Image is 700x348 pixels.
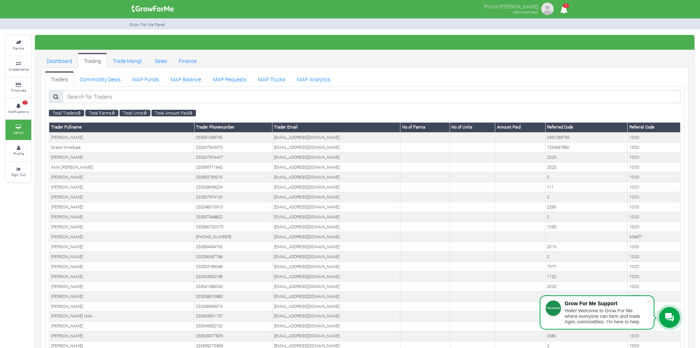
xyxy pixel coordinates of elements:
[49,302,194,312] td: [PERSON_NAME]
[49,331,194,341] td: [PERSON_NAME]
[129,22,165,27] small: Grow For Me Panel
[545,222,627,232] td: 1055
[49,172,194,182] td: [PERSON_NAME]
[49,321,194,331] td: [PERSON_NAME]
[49,202,194,212] td: [PERSON_NAME]
[272,331,400,341] td: [EMAIL_ADDRESS][DOMAIN_NAME]
[628,222,681,232] td: 1000
[6,56,31,77] a: Investments
[194,222,272,232] td: 233556720070
[49,152,194,162] td: [PERSON_NAME]
[400,122,450,132] th: No of Farms
[11,88,26,93] small: Finances
[272,133,400,143] td: [EMAIL_ADDRESS][DOMAIN_NAME]
[194,212,272,222] td: 233557468822
[151,110,196,116] small: Total Amount Paid:
[272,272,400,282] td: [EMAIL_ADDRESS][DOMAIN_NAME]
[13,130,24,135] small: Admin
[557,1,571,18] i: Notifications
[545,182,627,192] td: 111
[112,110,115,116] b: 0
[194,143,272,152] td: 233247643470
[272,122,400,132] th: Trader Email
[194,331,272,341] td: 233536517609
[194,242,272,252] td: 233594454753
[194,202,272,212] td: 233248310613
[272,222,400,232] td: [EMAIL_ADDRESS][DOMAIN_NAME]
[190,110,192,116] b: 0
[194,133,272,143] td: 233551269755
[49,222,194,232] td: [PERSON_NAME]
[194,182,272,192] td: 233538439224
[628,182,681,192] td: 1000
[628,242,681,252] td: 1000
[628,272,681,282] td: 1000
[450,122,495,132] th: No of Units
[540,1,555,16] img: growforme image
[49,192,194,202] td: [PERSON_NAME]
[628,212,681,222] td: 1000
[194,192,272,202] td: 233537974130
[78,110,81,116] b: 0
[6,162,31,182] a: Sign Out
[545,172,627,182] td: 2
[194,162,272,172] td: 233595711642
[8,67,29,72] small: Investments
[628,202,681,212] td: 1000
[74,71,126,86] a: Commodity Deals
[272,172,400,182] td: [EMAIL_ADDRESS][DOMAIN_NAME]
[272,143,400,152] td: [EMAIL_ADDRESS][DOMAIN_NAME]
[194,172,272,182] td: 233592793216
[49,122,194,132] th: Trader Fullname
[628,133,681,143] td: 1000
[194,292,272,302] td: 233538510883
[545,192,627,202] td: 2
[129,1,176,16] img: growforme image
[194,282,272,292] td: 233541586050
[565,300,646,306] div: Grow For Me Support
[272,202,400,212] td: [EMAIL_ADDRESS][DOMAIN_NAME]
[628,162,681,172] td: 1000
[495,122,545,132] th: Amount Paid
[545,212,627,222] td: 2
[119,110,150,116] small: Total Units:
[149,53,173,68] a: Sales
[13,46,24,51] small: Farms
[194,311,272,321] td: 233593901157
[628,232,681,242] td: b366f7
[272,192,400,202] td: [EMAIL_ADDRESS][DOMAIN_NAME]
[11,172,26,177] small: Sign Out
[6,99,31,119] a: 1 Notifications
[291,71,336,86] a: MAP Analytics
[545,331,627,341] td: 2580
[484,1,538,10] p: Prince-[PERSON_NAME]
[272,212,400,222] td: [EMAIL_ADDRESS][DOMAIN_NAME]
[13,151,24,156] small: Profile
[45,71,74,86] a: Traders
[272,302,400,312] td: [EMAIL_ADDRESS][DOMAIN_NAME]
[194,122,272,132] th: Trader Phonenumber
[173,53,203,68] a: Finance
[628,122,681,132] th: Referral Code
[41,53,78,68] a: Dashboard
[49,182,194,192] td: [PERSON_NAME]
[272,262,400,272] td: [EMAIL_ADDRESS][DOMAIN_NAME]
[545,292,627,302] td: 2
[272,311,400,321] td: [EMAIL_ADDRESS][DOMAIN_NAME]
[49,311,194,321] td: [PERSON_NAME] NAA
[545,202,627,212] td: 2255
[78,53,107,68] a: Trading
[272,242,400,252] td: [EMAIL_ADDRESS][DOMAIN_NAME]
[49,272,194,282] td: [PERSON_NAME]
[194,152,272,162] td: 233247304407
[628,143,681,152] td: 1000
[513,9,538,15] small: Administrator
[628,331,681,341] td: 1000
[165,71,207,86] a: MAP Balance
[49,232,194,242] td: [PERSON_NAME]
[628,172,681,182] td: 1000
[49,262,194,272] td: [PERSON_NAME]
[63,90,681,103] input: Search for Traders
[49,110,84,116] small: Total Traders:
[545,152,627,162] td: 2025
